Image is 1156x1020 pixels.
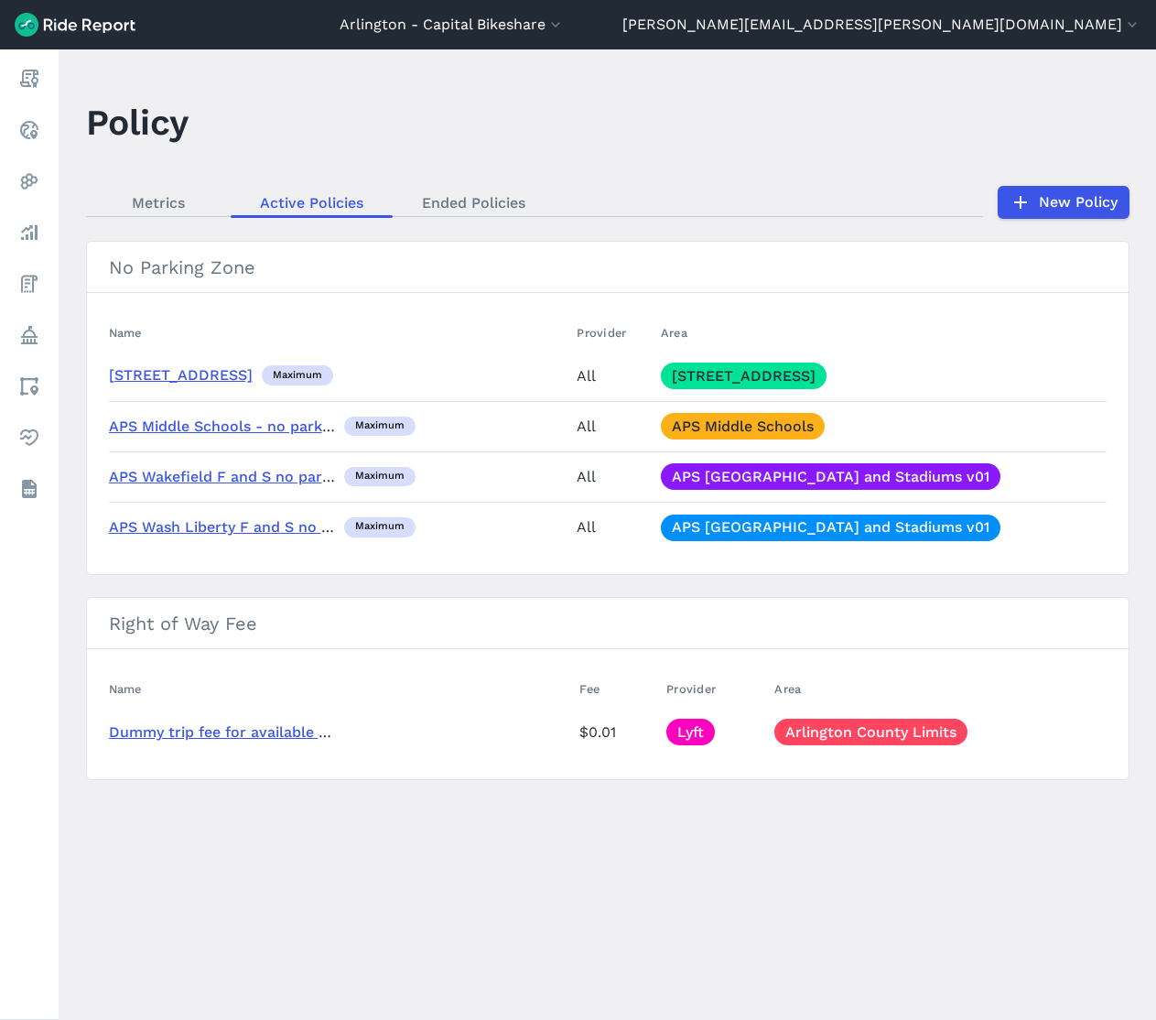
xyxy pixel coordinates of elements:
div: maximum [344,517,416,537]
a: Arlington County Limits [774,719,967,745]
th: Fee [572,671,659,707]
a: Dummy trip fee for available vehicles [109,723,376,741]
div: maximum [344,467,416,487]
a: Realtime [13,114,46,146]
div: All [577,514,645,540]
th: Provider [569,315,653,351]
a: Datasets [13,472,46,505]
a: [STREET_ADDRESS] [109,366,253,384]
a: Heatmaps [13,165,46,198]
th: Name [109,315,570,351]
th: Area [767,671,1106,707]
a: Report [13,62,46,95]
div: maximum [262,365,333,385]
a: Health [13,421,46,454]
th: Area [654,315,1107,351]
a: APS [GEOGRAPHIC_DATA] and Stadiums v01 [661,463,1000,490]
a: Metrics [86,189,231,216]
h3: No Parking Zone [87,242,1129,293]
th: Name [109,671,573,707]
h3: Right of Way Fee [87,598,1129,649]
a: Areas [13,370,46,403]
button: Arlington - Capital Bikeshare [340,14,565,36]
a: APS Middle Schools [661,413,825,439]
a: [STREET_ADDRESS] [661,363,826,389]
div: All [577,363,645,389]
div: $0.01 [579,719,652,745]
a: APS Wash Liberty F and S no parking [109,518,374,536]
th: Provider [659,671,767,707]
div: maximum [344,417,416,437]
a: New Policy [998,186,1129,219]
h1: Policy [86,97,189,147]
div: All [577,463,645,490]
button: [PERSON_NAME][EMAIL_ADDRESS][PERSON_NAME][DOMAIN_NAME] [622,14,1141,36]
a: Active Policies [231,189,393,216]
a: APS Middle Schools - no parking [109,418,343,435]
a: Lyft [666,719,715,745]
a: Analyze [13,216,46,249]
a: Policy [13,319,46,352]
a: Ended Policies [393,189,555,216]
a: APS Wakefield F and S no parking [109,468,351,485]
a: Fees [13,267,46,300]
div: All [577,413,645,439]
a: APS [GEOGRAPHIC_DATA] and Stadiums v01 [661,515,1000,541]
img: Ride Report [15,13,135,37]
